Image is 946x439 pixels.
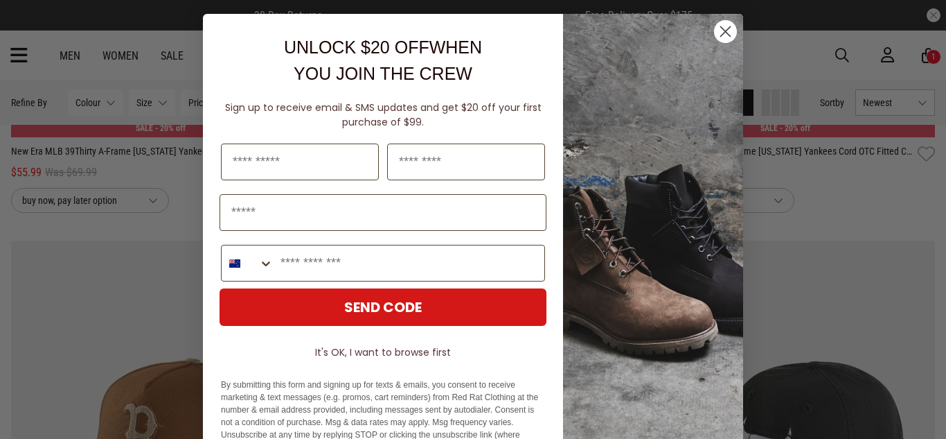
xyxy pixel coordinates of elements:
[294,64,472,83] span: YOU JOIN THE CREW
[220,194,546,231] input: Email
[221,144,379,180] input: First Name
[222,246,274,281] button: Search Countries
[284,37,429,57] span: UNLOCK $20 OFF
[220,340,546,365] button: It's OK, I want to browse first
[220,289,546,326] button: SEND CODE
[229,258,240,269] img: New Zealand
[225,101,542,129] span: Sign up to receive email & SMS updates and get $20 off your first purchase of $99.
[713,19,738,44] button: Close dialog
[429,37,482,57] span: WHEN
[11,6,53,47] button: Open LiveChat chat widget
